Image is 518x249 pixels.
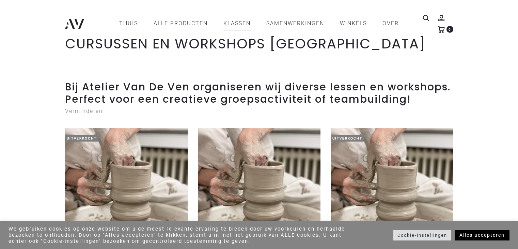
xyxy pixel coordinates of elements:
[455,230,509,240] a: Alles accepteren
[9,226,345,244] font: We gebruiken cookies op onze website om u de meest relevante ervaring te bieden door uw voorkeure...
[65,79,451,106] font: Bij Atelier Van De Ven organiseren wij diverse lessen en workshops. Perfect voor een creatieve gr...
[332,136,362,140] font: Uitverkocht
[65,108,103,114] font: Verminderen
[393,230,451,240] a: Cookie-instellingen
[223,18,251,29] a: KLASSEN
[459,232,505,238] font: Alles accepteren
[266,20,324,27] font: SAMENWERKINGEN
[382,20,399,27] font: OVER
[382,18,399,29] a: OVER
[119,20,138,27] font: Thuis
[340,18,367,29] a: WINKELS
[438,26,445,32] a: 0
[223,20,251,27] font: KLASSEN
[154,20,208,27] font: Alle producten
[67,136,97,140] font: Uitverkocht
[449,28,451,31] font: 0
[340,20,367,27] font: WINKELS
[154,18,208,29] a: Alle producten
[119,18,138,29] a: Thuis
[266,18,324,29] a: SAMENWERKINGEN
[397,233,447,238] font: Cookie-instellingen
